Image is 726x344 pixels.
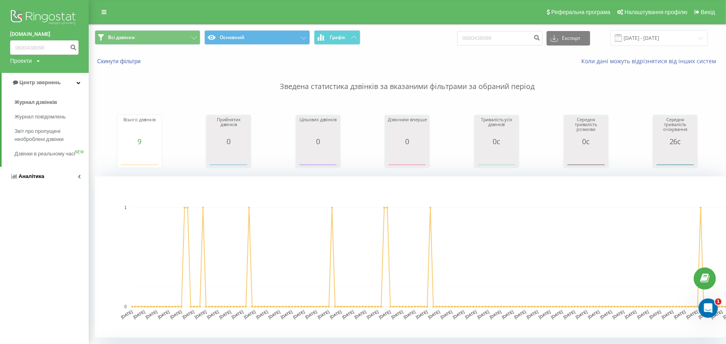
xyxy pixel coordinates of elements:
div: Прийнятих дзвінків [208,117,249,137]
img: Ringostat logo [10,8,79,28]
svg: A chart. [208,145,249,170]
text: [DATE] [637,309,650,319]
div: 0 [208,137,249,145]
a: Журнал дзвінків [15,95,89,110]
text: [DATE] [464,309,478,319]
span: Центр звернень [19,79,60,85]
div: Проекти [10,57,32,65]
div: Середня тривалість очікування [655,117,695,137]
a: Коли дані можуть відрізнятися вiд інших систем [581,57,720,65]
svg: A chart. [655,145,695,170]
text: [DATE] [550,309,564,319]
div: Дзвонили вперше [387,117,427,137]
text: [DATE] [489,309,502,319]
div: Середня тривалість розмови [566,117,606,137]
div: 0с [476,137,517,145]
text: [DATE] [599,309,613,319]
text: [DATE] [305,309,318,319]
text: [DATE] [145,309,158,319]
text: [DATE] [218,309,232,319]
text: [DATE] [476,309,490,319]
text: [DATE] [649,309,662,319]
span: Вихід [701,9,715,15]
button: Всі дзвінки [95,30,200,45]
div: 26с [655,137,695,145]
text: 1 [124,205,127,210]
svg: A chart. [119,145,160,170]
div: 0 [387,137,427,145]
input: Пошук за номером [457,31,543,46]
text: [DATE] [563,309,576,319]
text: [DATE] [280,309,293,319]
p: Зведена статистика дзвінків за вказаними фільтрами за обраний період [95,65,720,92]
text: [DATE] [501,309,514,319]
text: [DATE] [231,309,244,319]
a: Дзвінки в реальному часіNEW [15,147,89,161]
text: [DATE] [526,309,539,319]
button: Експорт [547,31,590,46]
span: Журнал дзвінків [15,98,57,106]
text: [DATE] [624,309,637,319]
text: [DATE] [157,309,171,319]
text: [DATE] [673,309,686,319]
div: Всього дзвінків [119,117,160,137]
text: 0 [124,305,127,309]
text: [DATE] [538,309,551,319]
text: [DATE] [194,309,207,319]
text: [DATE] [366,309,379,319]
text: [DATE] [169,309,183,319]
text: [DATE] [182,309,195,319]
text: [DATE] [661,309,674,319]
button: Графік [314,30,360,45]
text: [DATE] [612,309,625,319]
span: Аналiтика [19,173,44,179]
iframe: Intercom live chat [699,298,718,318]
text: [DATE] [292,309,306,319]
text: [DATE] [133,309,146,319]
text: [DATE] [587,309,601,319]
text: [DATE] [427,309,441,319]
text: [DATE] [354,309,367,319]
span: Налаштування профілю [624,9,687,15]
text: [DATE] [403,309,416,319]
text: [DATE] [268,309,281,319]
text: [DATE] [341,309,355,319]
a: Звіт про пропущені необроблені дзвінки [15,124,89,147]
text: [DATE] [243,309,256,319]
text: [DATE] [317,309,330,319]
text: [DATE] [514,309,527,319]
button: Скинути фільтри [95,58,145,65]
a: Центр звернень [2,73,89,92]
span: Всі дзвінки [108,34,135,41]
text: [DATE] [452,309,465,319]
div: Цільових дзвінків [298,117,338,137]
div: 9 [119,137,160,145]
div: A chart. [387,145,427,170]
span: Журнал повідомлень [15,113,66,121]
span: 1 [715,298,722,305]
button: Основний [204,30,310,45]
text: [DATE] [391,309,404,319]
text: [DATE] [256,309,269,319]
text: [DATE] [415,309,429,319]
span: Дзвінки в реальному часі [15,150,75,158]
text: [DATE] [329,309,343,319]
svg: A chart. [566,145,606,170]
input: Пошук за номером [10,40,79,55]
div: 0 [298,137,338,145]
div: 0с [566,137,606,145]
span: Реферальна програма [551,9,611,15]
text: [DATE] [206,309,220,319]
svg: A chart. [476,145,517,170]
text: [DATE] [686,309,699,319]
span: Графік [330,35,345,40]
a: [DOMAIN_NAME] [10,30,79,38]
text: [DATE] [575,309,588,319]
a: Журнал повідомлень [15,110,89,124]
text: [DATE] [440,309,453,319]
svg: A chart. [298,145,338,170]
